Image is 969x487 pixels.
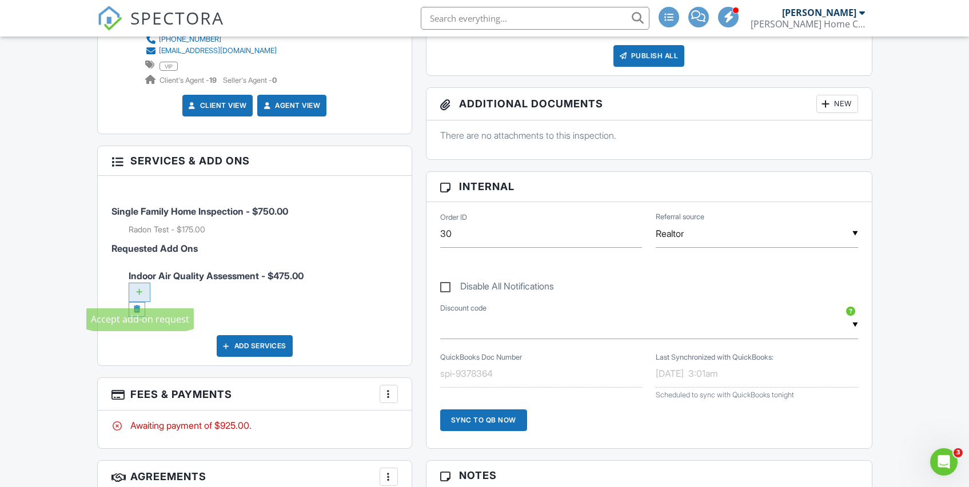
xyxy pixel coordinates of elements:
[440,129,858,142] p: There are no attachments to this inspection.
[159,46,277,55] div: [EMAIL_ADDRESS][DOMAIN_NAME]
[111,184,398,244] li: Service: Single Family Home Inspection
[426,172,872,202] h3: Internal
[129,270,398,313] span: Indoor Air Quality Assessment - $475.00
[159,76,218,84] span: Client's Agent -
[656,352,773,363] label: Last Synchronized with QuickBooks:
[656,391,794,399] span: Scheduled to sync with QuickBooks tonight
[816,95,858,113] div: New
[930,448,958,476] iframe: Intercom live chat
[111,419,398,432] div: Awaiting payment of $925.00.
[129,224,398,235] li: Add on: Radon Test
[440,212,467,223] label: Order ID
[145,45,277,57] a: [EMAIL_ADDRESS][DOMAIN_NAME]
[751,18,865,30] div: Merson Home Consulting
[656,212,704,222] label: Referral source
[186,100,247,111] a: Client View
[223,76,277,84] span: Seller's Agent -
[440,352,522,363] label: QuickBooks Doc Number
[613,45,685,67] div: Publish All
[421,7,649,30] input: Search everything...
[272,76,277,84] strong: 0
[217,335,293,357] div: Add Services
[440,409,527,431] div: Sync to QB Now
[440,303,487,313] label: Discount code
[261,100,320,111] a: Agent View
[159,62,178,71] span: vip
[97,15,224,39] a: SPECTORA
[97,6,122,31] img: The Best Home Inspection Software - Spectora
[111,206,288,217] span: Single Family Home Inspection - $750.00
[782,7,856,18] div: [PERSON_NAME]
[130,6,224,30] span: SPECTORA
[440,281,554,295] label: Disable All Notifications
[209,76,217,84] strong: 19
[111,244,398,254] h6: Requested Add Ons
[98,146,412,176] h3: Services & Add ons
[98,378,412,410] h3: Fees & Payments
[426,88,872,120] h3: Additional Documents
[954,448,963,457] span: 3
